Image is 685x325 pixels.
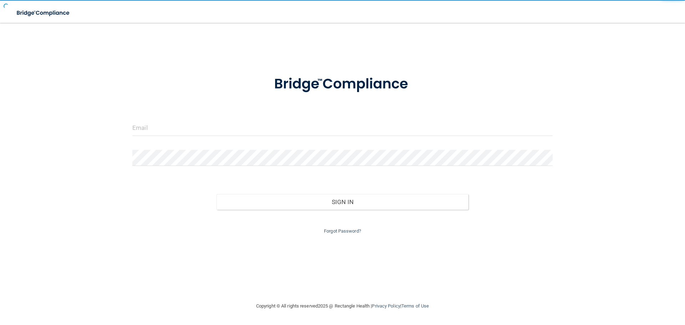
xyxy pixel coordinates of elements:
img: bridge_compliance_login_screen.278c3ca4.svg [11,6,76,20]
img: bridge_compliance_login_screen.278c3ca4.svg [259,66,426,103]
input: Email [132,120,553,136]
button: Sign In [217,194,469,210]
a: Forgot Password? [324,228,361,234]
a: Terms of Use [401,303,429,309]
a: Privacy Policy [372,303,400,309]
div: Copyright © All rights reserved 2025 @ Rectangle Health | | [212,295,473,318]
